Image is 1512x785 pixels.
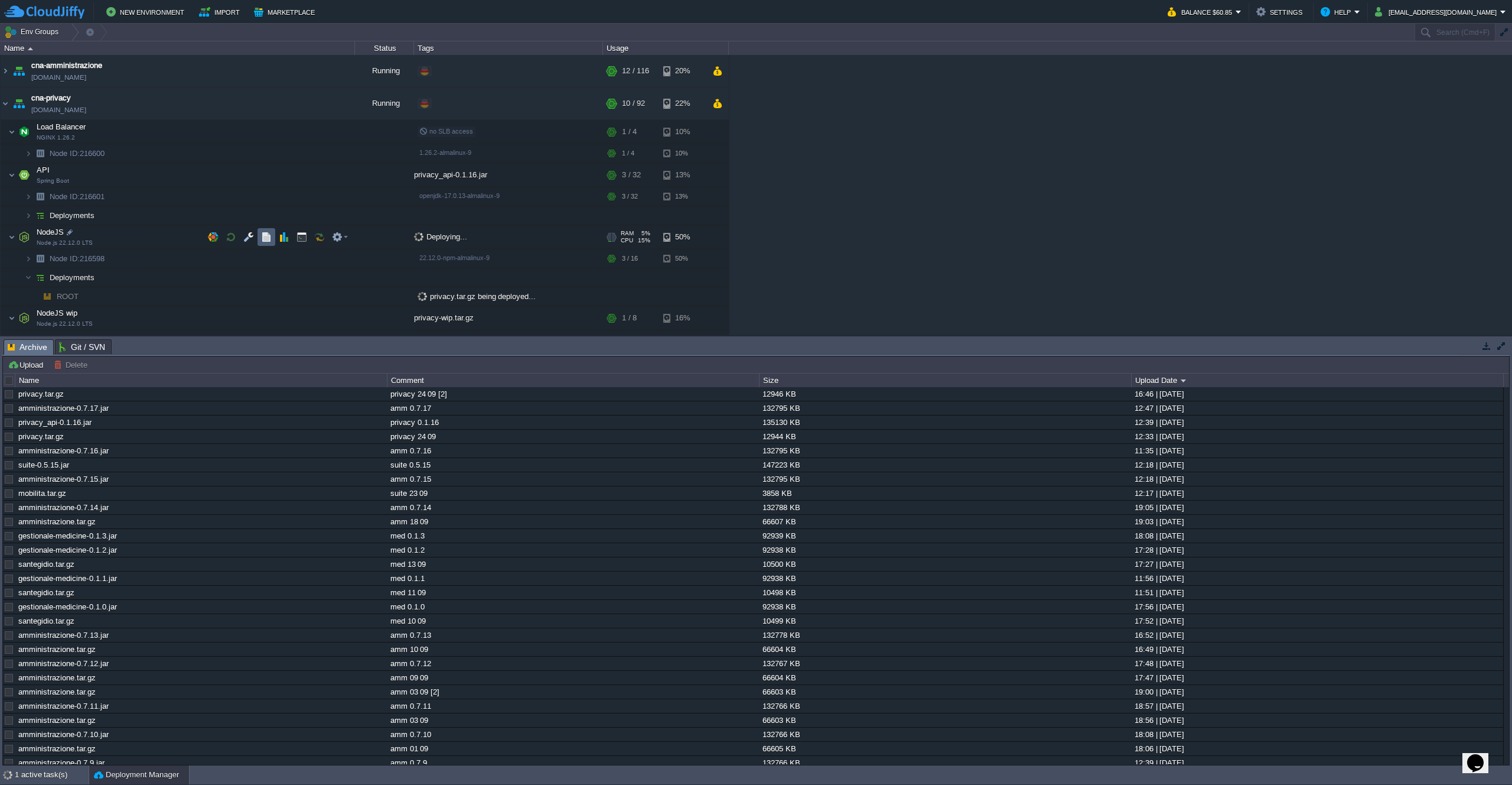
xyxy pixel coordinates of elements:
[16,120,32,144] img: AMDAwAAAACH5BAEAAAAALAAAAAABAAEAAAICRAEAOw==
[760,401,1130,415] div: 132795 KB
[760,657,1130,670] div: 132767 KB
[760,699,1130,713] div: 132766 KB
[18,602,117,611] a: gestionale-medicine-0.1.0.jar
[387,713,758,727] div: amm 03 09
[387,557,758,571] div: med 13 09
[1321,5,1354,19] button: Help
[31,104,86,116] a: [DOMAIN_NAME]
[35,122,87,131] a: Load BalancerNGINX 1.26.2
[1256,5,1306,19] button: Settings
[32,206,48,225] img: AMDAwAAAACH5BAEAAAAALAAAAAABAAEAAAICRAEAOw==
[25,206,32,225] img: AMDAwAAAACH5BAEAAAAALAAAAAABAAEAAAICRAEAOw==
[387,430,758,443] div: privacy 24 09
[18,390,64,398] a: privacy.tar.gz
[1132,374,1503,387] div: Upload Date
[622,306,637,330] div: 1 / 8
[622,163,641,187] div: 3 / 32
[35,165,51,175] span: API
[622,55,649,87] div: 12 / 116
[48,148,106,158] span: 216600
[50,149,80,158] span: Node ID:
[199,5,243,19] button: Import
[1132,671,1503,685] div: 17:47 | [DATE]
[415,41,602,55] div: Tags
[1132,614,1503,628] div: 17:52 | [DATE]
[760,501,1130,514] div: 132788 KB
[48,192,106,202] a: Node ID:216601
[18,673,96,682] a: amministrazione.tar.gz
[1132,628,1503,642] div: 16:52 | [DATE]
[16,374,387,387] div: Name
[18,517,96,526] a: amministrazione.tar.gz
[35,166,51,174] a: APISpring Boot
[663,87,702,119] div: 22%
[1,55,10,87] img: AMDAwAAAACH5BAEAAAAALAAAAAABAAEAAAICRAEAOw==
[387,643,758,656] div: amm 10 09
[387,458,758,472] div: suite 0.5.15
[388,374,759,387] div: Comment
[387,472,758,486] div: amm 0.7.15
[1132,572,1503,585] div: 11:56 | [DATE]
[1,87,10,119] img: AMDAwAAAACH5BAEAAAAALAAAAAABAAEAAAICRAEAOw==
[18,432,64,441] a: privacy.tar.gz
[387,685,758,699] div: amm 03 09 [2]
[16,306,32,330] img: AMDAwAAAACH5BAEAAAAALAAAAAABAAEAAAICRAEAOw==
[760,586,1130,599] div: 10498 KB
[1132,742,1503,755] div: 18:06 | [DATE]
[1168,5,1236,19] button: Balance $60.85
[418,292,536,301] span: privacy.tar.gz being deployed...
[32,330,48,349] img: AMDAwAAAACH5BAEAAAAALAAAAAABAAEAAAICRAEAOw==
[31,72,86,83] a: [DOMAIN_NAME]
[663,55,702,87] div: 20%
[18,758,105,767] a: amministrazione-0.7.9.jar
[18,687,96,696] a: amministrazione.tar.gz
[18,446,109,455] a: amministrazione-0.7.16.jar
[25,249,32,268] img: AMDAwAAAACH5BAEAAAAALAAAAAABAAEAAAICRAEAOw==
[387,671,758,685] div: amm 09 09
[760,472,1130,486] div: 132795 KB
[387,401,758,415] div: amm 0.7.17
[1132,713,1503,727] div: 18:56 | [DATE]
[48,335,106,345] a: Node ID:218535
[760,728,1130,741] div: 132766 KB
[48,192,106,202] span: 216601
[621,230,634,237] span: RAM
[25,144,32,163] img: AMDAwAAAACH5BAEAAAAALAAAAAABAAEAAAICRAEAOw==
[94,769,179,781] button: Deployment Manager
[31,92,71,104] span: cna-privacy
[355,55,414,87] div: Running
[18,716,96,725] a: amministrazione.tar.gz
[48,210,96,220] a: Deployments
[32,187,48,206] img: AMDAwAAAACH5BAEAAAAALAAAAAABAAEAAAICRAEAOw==
[387,699,758,713] div: amm 0.7.11
[18,489,66,498] a: mobilita.tar.gz
[622,249,638,268] div: 3 / 16
[48,254,106,264] span: 216598
[355,87,414,119] div: Running
[32,249,48,268] img: AMDAwAAAACH5BAEAAAAALAAAAAABAAEAAAICRAEAOw==
[760,458,1130,472] div: 147223 KB
[1132,543,1503,557] div: 17:28 | [DATE]
[8,163,15,187] img: AMDAwAAAACH5BAEAAAAALAAAAAABAAEAAAICRAEAOw==
[8,306,15,330] img: AMDAwAAAACH5BAEAAAAALAAAAAABAAEAAAICRAEAOw==
[414,163,603,187] div: privacy_api-0.1.16.jar
[11,55,27,87] img: AMDAwAAAACH5BAEAAAAALAAAAAABAAEAAAICRAEAOw==
[663,330,702,349] div: 16%
[760,671,1130,685] div: 66604 KB
[621,237,633,244] span: CPU
[387,614,758,628] div: med 10 09
[387,728,758,741] div: amm 0.7.10
[760,430,1130,443] div: 12944 KB
[32,287,39,306] img: AMDAwAAAACH5BAEAAAAALAAAAAABAAEAAAICRAEAOw==
[414,232,467,241] span: Deploying...
[663,187,702,206] div: 13%
[760,387,1130,401] div: 12946 KB
[760,713,1130,727] div: 66603 KB
[604,41,728,55] div: Usage
[760,529,1130,543] div: 92939 KB
[48,148,106,158] a: Node ID:216600
[622,120,637,144] div: 1 / 4
[39,287,56,306] img: AMDAwAAAACH5BAEAAAAALAAAAAABAAEAAAICRAEAOw==
[387,444,758,458] div: amm 0.7.16
[37,320,93,327] span: Node.js 22.12.0 LTS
